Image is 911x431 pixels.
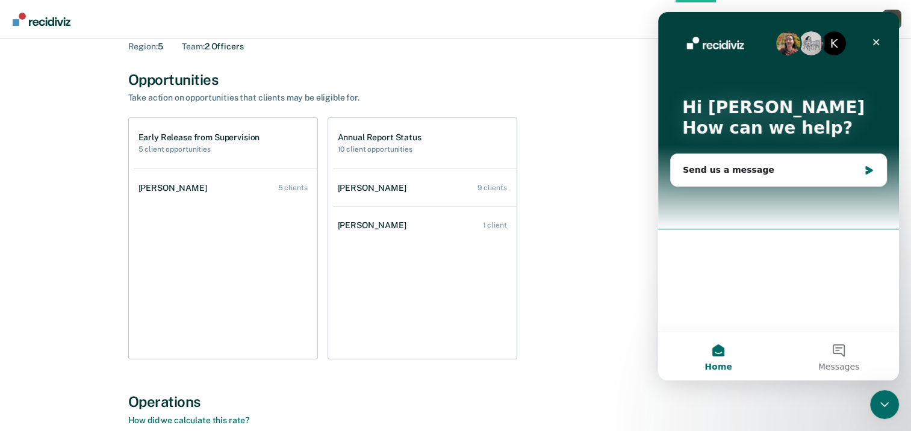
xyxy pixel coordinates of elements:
[338,220,411,231] div: [PERSON_NAME]
[128,393,783,411] div: Operations
[138,132,260,143] h1: Early Release from Supervision
[182,42,204,51] span: Team :
[338,183,411,193] div: [PERSON_NAME]
[128,415,250,425] a: How did we calculate this rate?
[882,10,901,29] div: K H
[182,42,243,52] div: 2 Officers
[138,145,260,153] h2: 5 client opportunities
[333,208,517,243] a: [PERSON_NAME] 1 client
[333,171,517,205] a: [PERSON_NAME] 9 clients
[13,13,70,26] img: Recidiviz
[882,10,901,29] button: Profile dropdown button
[477,184,507,192] div: 9 clients
[870,390,899,419] iframe: Intercom live chat
[134,171,317,205] a: [PERSON_NAME] 5 clients
[278,184,308,192] div: 5 clients
[128,71,783,88] div: Opportunities
[658,12,899,380] iframe: Intercom live chat
[482,221,506,229] div: 1 client
[338,145,421,153] h2: 10 client opportunities
[128,93,550,103] div: Take action on opportunities that clients may be eligible for.
[338,132,421,143] h1: Annual Report Status
[128,42,158,51] span: Region :
[138,183,212,193] div: [PERSON_NAME]
[128,42,163,52] div: 5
